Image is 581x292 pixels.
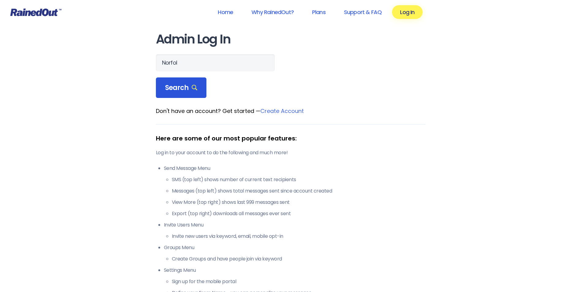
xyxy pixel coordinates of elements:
[156,54,275,71] input: Search Orgs…
[260,107,304,115] a: Create Account
[156,149,425,156] p: Log in to your account to do the following and much more!
[156,32,425,46] h1: Admin Log In
[164,221,425,240] li: Invite Users Menu
[172,199,425,206] li: View More (top right) shows last 999 messages sent
[304,5,334,19] a: Plans
[156,77,207,98] div: Search
[172,278,425,285] li: Sign up for the mobile portal
[172,255,425,263] li: Create Groups and have people join via keyword
[210,5,241,19] a: Home
[172,210,425,217] li: Export (top right) downloads all messages ever sent
[392,5,422,19] a: Log In
[172,233,425,240] li: Invite new users via keyword, email, mobile opt-in
[164,165,425,217] li: Send Message Menu
[172,176,425,183] li: SMS (top left) shows number of current text recipients
[172,187,425,195] li: Messages (top left) shows total messages sent since account created
[243,5,302,19] a: Why RainedOut?
[165,84,198,92] span: Search
[164,244,425,263] li: Groups Menu
[336,5,390,19] a: Support & FAQ
[156,134,425,143] div: Here are some of our most popular features:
